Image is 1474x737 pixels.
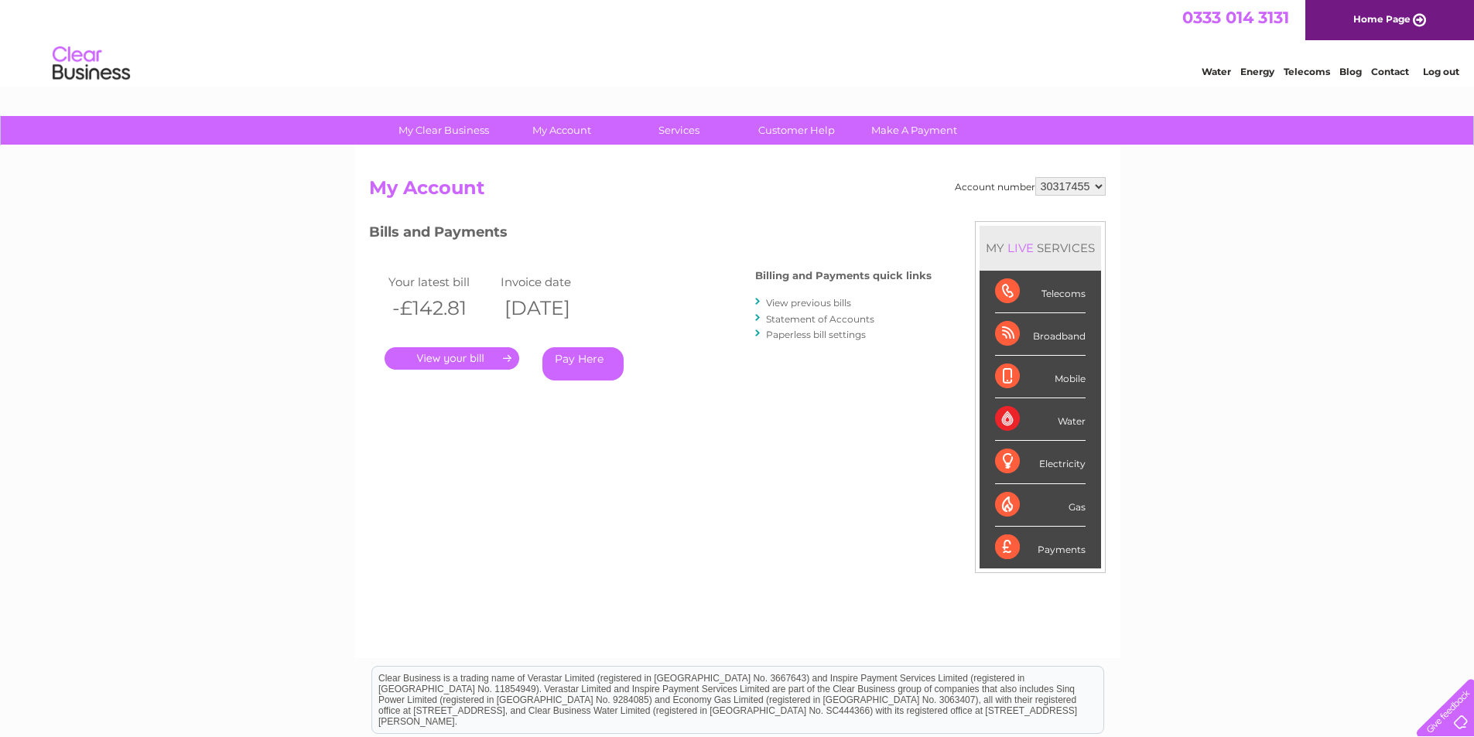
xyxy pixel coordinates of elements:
[369,177,1106,206] h2: My Account
[995,356,1086,398] div: Mobile
[1284,66,1330,77] a: Telecoms
[1371,66,1409,77] a: Contact
[52,40,131,87] img: logo.png
[369,221,932,248] h3: Bills and Payments
[995,527,1086,568] div: Payments
[615,116,743,145] a: Services
[755,270,932,281] h4: Billing and Payments quick links
[497,271,609,292] td: Invoice date
[955,177,1106,196] div: Account number
[995,484,1086,527] div: Gas
[733,116,860,145] a: Customer Help
[1240,66,1274,77] a: Energy
[995,271,1086,313] div: Telecoms
[980,226,1101,270] div: MY SERVICES
[1182,8,1289,27] a: 0333 014 3131
[497,292,609,324] th: [DATE]
[766,329,866,340] a: Paperless bill settings
[385,347,519,370] a: .
[1202,66,1231,77] a: Water
[1004,241,1037,255] div: LIVE
[995,313,1086,356] div: Broadband
[385,292,497,324] th: -£142.81
[995,398,1086,441] div: Water
[385,271,497,292] td: Your latest bill
[766,297,851,309] a: View previous bills
[1423,66,1459,77] a: Log out
[850,116,978,145] a: Make A Payment
[372,9,1103,75] div: Clear Business is a trading name of Verastar Limited (registered in [GEOGRAPHIC_DATA] No. 3667643...
[995,441,1086,483] div: Electricity
[542,347,624,380] a: Pay Here
[766,313,874,325] a: Statement of Accounts
[1339,66,1362,77] a: Blog
[380,116,508,145] a: My Clear Business
[498,116,625,145] a: My Account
